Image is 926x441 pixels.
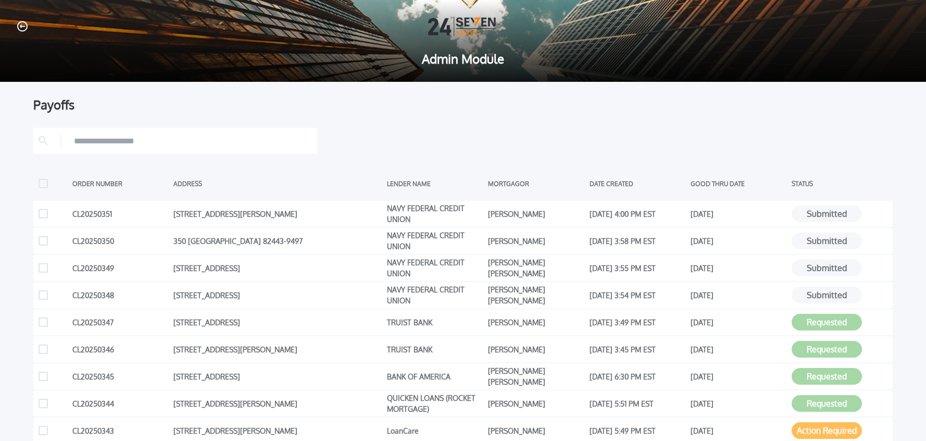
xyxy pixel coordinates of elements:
[792,232,862,249] button: Submitted
[792,368,862,385] button: Requested
[691,369,786,384] div: [DATE]
[488,396,584,411] div: [PERSON_NAME]
[691,423,786,438] div: [DATE]
[387,396,483,411] div: QUICKEN LOANS (ROCKET MORTGAGE)
[173,233,382,249] div: 350 [GEOGRAPHIC_DATA] 82443-9497
[590,233,685,249] div: [DATE] 3:58 PM EST
[72,341,168,357] div: CL20250346
[792,422,862,439] button: Action Required
[72,233,168,249] div: CL20250350
[691,260,786,276] div: [DATE]
[72,423,168,438] div: CL20250343
[691,176,786,191] div: GOOD THRU DATE
[387,260,483,276] div: NAVY FEDERAL CREDIT UNION
[72,260,168,276] div: CL20250349
[590,287,685,303] div: [DATE] 3:54 PM EST
[590,260,685,276] div: [DATE] 3:55 PM EST
[387,176,483,191] div: LENDER NAME
[488,260,584,276] div: [PERSON_NAME] [PERSON_NAME]
[387,341,483,357] div: TRUIST BANK
[488,369,584,384] div: [PERSON_NAME] [PERSON_NAME]
[173,314,382,330] div: [STREET_ADDRESS]
[173,341,382,357] div: [STREET_ADDRESS][PERSON_NAME]
[173,369,382,384] div: [STREET_ADDRESS]
[72,206,168,222] div: CL20250351
[72,314,168,330] div: CL20250347
[33,99,893,111] div: Payoffs
[17,53,909,65] span: Admin Module
[691,233,786,249] div: [DATE]
[488,176,584,191] div: MORTGAGOR
[173,423,382,438] div: [STREET_ADDRESS][PERSON_NAME]
[387,206,483,222] div: NAVY FEDERAL CREDIT UNION
[488,206,584,222] div: [PERSON_NAME]
[387,287,483,303] div: NAVY FEDERAL CREDIT UNION
[590,176,685,191] div: DATE CREATED
[691,396,786,411] div: [DATE]
[173,260,382,276] div: [STREET_ADDRESS]
[792,260,862,276] button: Submitted
[488,341,584,357] div: [PERSON_NAME]
[590,396,685,411] div: [DATE] 5:51 PM EST
[590,206,685,222] div: [DATE] 4:00 PM EST
[792,314,862,330] button: Requested
[691,206,786,222] div: [DATE]
[691,287,786,303] div: [DATE]
[590,341,685,357] div: [DATE] 3:45 PM EST
[590,423,685,438] div: [DATE] 5:49 PM EST
[387,369,483,384] div: BANK OF AMERICA
[173,396,382,411] div: [STREET_ADDRESS][PERSON_NAME]
[792,395,862,412] button: Requested
[173,176,382,191] div: ADDRESS
[387,233,483,249] div: NAVY FEDERAL CREDIT UNION
[173,287,382,303] div: [STREET_ADDRESS]
[173,206,382,222] div: [STREET_ADDRESS][PERSON_NAME]
[72,369,168,384] div: CL20250345
[691,341,786,357] div: [DATE]
[792,176,887,191] div: STATUS
[488,423,584,438] div: [PERSON_NAME]
[488,314,584,330] div: [PERSON_NAME]
[792,341,862,358] button: Requested
[428,17,498,36] img: Logo
[691,314,786,330] div: [DATE]
[72,396,168,411] div: CL20250344
[72,176,168,191] div: ORDER NUMBER
[387,423,483,438] div: LoanCare
[590,369,685,384] div: [DATE] 6:30 PM EST
[590,314,685,330] div: [DATE] 3:49 PM EST
[792,287,862,303] button: Submitted
[488,287,584,303] div: [PERSON_NAME] [PERSON_NAME]
[792,205,862,222] button: Submitted
[488,233,584,249] div: [PERSON_NAME]
[72,287,168,303] div: CL20250348
[387,314,483,330] div: TRUIST BANK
